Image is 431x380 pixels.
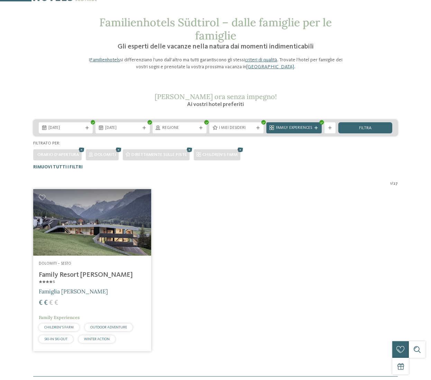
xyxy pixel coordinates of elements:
[44,337,67,341] span: SKI-IN SKI-OUT
[44,300,48,307] span: €
[33,189,151,351] a: Cercate un hotel per famiglie? Qui troverete solo i migliori! Dolomiti – Sesto Family Resort [PER...
[202,152,238,157] span: CHILDREN’S FARM
[118,43,314,50] span: Gli esperti delle vacanze nella natura dai momenti indimenticabili
[39,271,146,288] h4: Family Resort [PERSON_NAME] ****ˢ
[187,102,244,107] span: Ai vostri hotel preferiti
[392,181,393,187] span: /
[99,15,332,43] span: Familienhotels Südtirol – dalle famiglie per le famiglie
[246,64,294,69] a: [GEOGRAPHIC_DATA]
[84,337,110,341] span: WINTER ACTION
[49,300,53,307] span: €
[33,165,83,169] span: Rimuovi tutti i filtri
[33,141,60,145] span: Filtrato per:
[131,152,187,157] span: Direttamente sulle piste
[44,326,74,329] span: CHILDREN’S FARM
[276,125,312,131] span: Family Experiences
[162,125,197,131] span: Regione
[84,56,347,70] p: I si differenziano l’uno dall’altro ma tutti garantiscono gli stessi . Trovate l’hotel per famigl...
[37,152,79,157] span: Orario d'apertura
[219,125,254,131] span: I miei desideri
[155,92,277,101] span: [PERSON_NAME] ora senza impegno!
[54,300,58,307] span: €
[105,125,140,131] span: [DATE]
[39,262,71,266] span: Dolomiti – Sesto
[48,125,83,131] span: [DATE]
[390,181,392,187] span: 1
[245,58,277,62] a: criteri di qualità
[39,288,108,295] span: Famiglia [PERSON_NAME]
[39,300,43,307] span: €
[393,181,398,187] span: 27
[39,315,80,320] span: Family Experiences
[359,126,372,131] span: filtra
[33,189,151,256] img: Family Resort Rainer ****ˢ
[90,326,127,329] span: OUTDOOR ADVENTURE
[94,152,116,157] span: Dolomiti
[90,58,120,62] a: Familienhotels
